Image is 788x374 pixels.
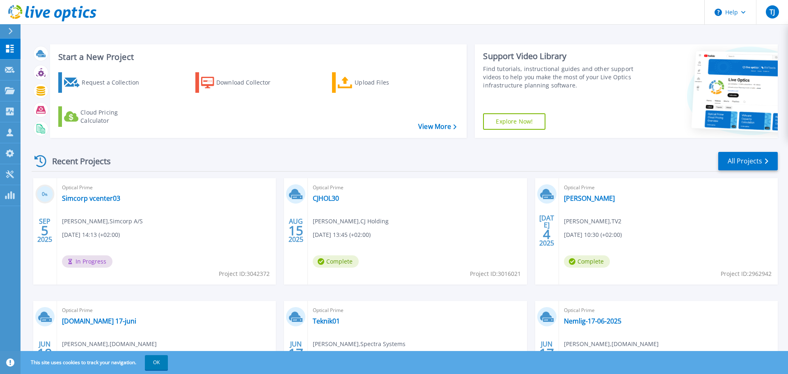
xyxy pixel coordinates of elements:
[564,255,610,268] span: Complete
[543,231,550,238] span: 4
[313,183,522,192] span: Optical Prime
[313,217,389,226] span: [PERSON_NAME] , CJ Holding
[483,51,637,62] div: Support Video Library
[62,230,120,239] span: [DATE] 14:13 (+02:00)
[288,338,304,368] div: JUN 2025
[62,255,112,268] span: In Progress
[195,72,287,93] a: Download Collector
[35,190,55,199] h3: 0
[288,216,304,246] div: AUG 2025
[483,113,545,130] a: Explore Now!
[58,72,150,93] a: Request a Collection
[58,106,150,127] a: Cloud Pricing Calculator
[62,340,157,349] span: [PERSON_NAME] , [DOMAIN_NAME]
[564,194,615,202] a: [PERSON_NAME]
[564,340,659,349] span: [PERSON_NAME] , [DOMAIN_NAME]
[289,227,303,234] span: 15
[718,152,778,170] a: All Projects
[313,306,522,315] span: Optical Prime
[539,338,554,368] div: JUN 2025
[564,317,621,325] a: Nemlig-17-06-2025
[41,227,48,234] span: 5
[23,355,168,370] span: This site uses cookies to track your navigation.
[564,230,622,239] span: [DATE] 10:30 (+02:00)
[539,350,554,357] span: 17
[145,355,168,370] button: OK
[219,269,270,278] span: Project ID: 3042372
[539,216,554,246] div: [DATE] 2025
[483,65,637,89] div: Find tutorials, instructional guides and other support videos to help you make the most of your L...
[62,217,143,226] span: [PERSON_NAME] , Simcorp A/S
[332,72,424,93] a: Upload Files
[216,74,282,91] div: Download Collector
[82,74,147,91] div: Request a Collection
[721,269,772,278] span: Project ID: 2962942
[62,183,271,192] span: Optical Prime
[37,350,52,357] span: 18
[355,74,420,91] div: Upload Files
[58,53,456,62] h3: Start a New Project
[37,338,53,368] div: JUN 2025
[564,217,621,226] span: [PERSON_NAME] , TV2
[313,194,339,202] a: CJHOL30
[770,9,775,15] span: TJ
[80,108,146,125] div: Cloud Pricing Calculator
[62,317,136,325] a: [DOMAIN_NAME] 17-juni
[564,306,773,315] span: Optical Prime
[37,216,53,246] div: SEP 2025
[313,317,340,325] a: Teknik01
[470,269,521,278] span: Project ID: 3016021
[62,194,120,202] a: Simcorp vcenter03
[418,123,456,131] a: View More
[289,350,303,357] span: 17
[313,340,405,349] span: [PERSON_NAME] , Spectra Systems
[313,255,359,268] span: Complete
[45,192,48,197] span: %
[313,230,371,239] span: [DATE] 13:45 (+02:00)
[62,306,271,315] span: Optical Prime
[32,151,122,171] div: Recent Projects
[564,183,773,192] span: Optical Prime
